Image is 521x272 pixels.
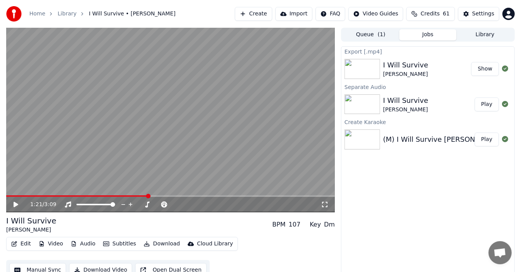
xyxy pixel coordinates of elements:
div: BPM [272,220,285,229]
button: Edit [8,238,34,249]
div: [PERSON_NAME] [6,226,56,234]
div: Create Karaoke [341,117,514,126]
div: I Will Survive [383,60,428,71]
button: Queue [342,29,399,40]
button: Download [141,238,183,249]
button: Library [457,29,514,40]
a: Home [29,10,45,18]
button: Settings [458,7,499,21]
div: Dm [324,220,335,229]
button: Play [475,97,499,111]
div: [PERSON_NAME] [383,71,428,78]
div: / [30,201,49,208]
button: Show [471,62,499,76]
div: 107 [289,220,301,229]
div: Separate Audio [341,82,514,91]
button: Play [475,133,499,146]
div: Open chat [489,241,512,264]
button: Import [275,7,312,21]
div: Settings [472,10,494,18]
span: 61 [443,10,450,18]
div: I Will Survive [6,215,56,226]
div: Export [.mp4] [341,47,514,56]
span: Credits [421,10,440,18]
img: youka [6,6,22,22]
button: Video [36,238,66,249]
button: FAQ [316,7,345,21]
span: I Will Survive • [PERSON_NAME] [89,10,175,18]
button: Create [235,7,272,21]
button: Video Guides [348,7,403,21]
div: [PERSON_NAME] [383,106,428,114]
div: Key [310,220,321,229]
div: I Will Survive [383,95,428,106]
nav: breadcrumb [29,10,176,18]
button: Credits61 [406,7,455,21]
span: 1:21 [30,201,42,208]
button: Jobs [399,29,457,40]
span: ( 1 ) [378,31,385,39]
button: Subtitles [100,238,139,249]
a: Library [58,10,76,18]
span: 3:09 [44,201,56,208]
button: Audio [68,238,98,249]
div: Cloud Library [197,240,233,248]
